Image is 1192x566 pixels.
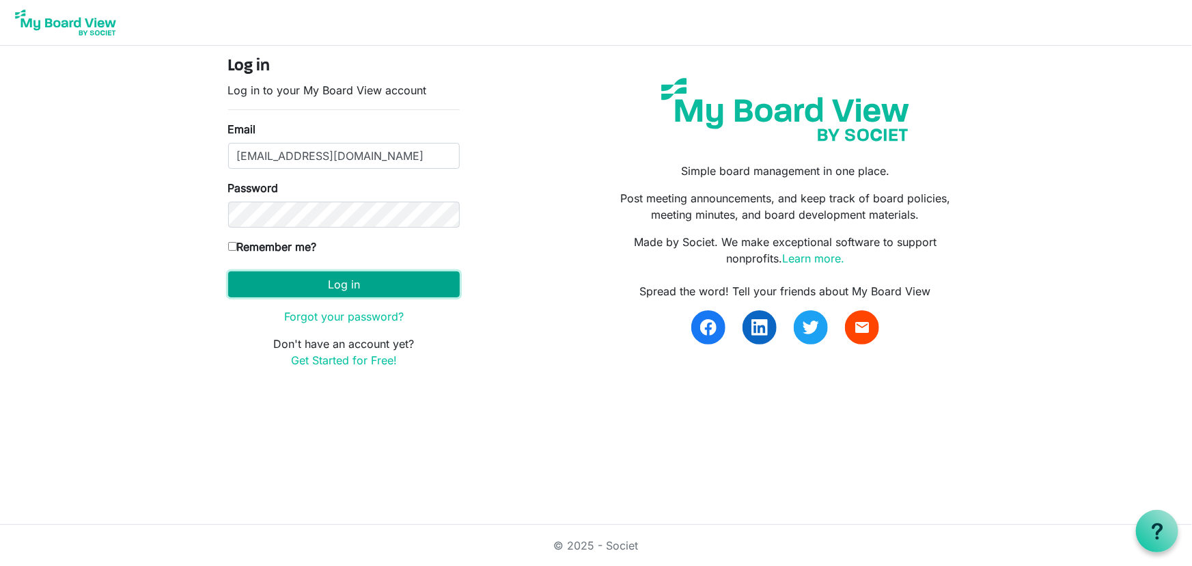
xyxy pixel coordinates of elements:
[228,239,317,255] label: Remember me?
[228,57,460,77] h4: Log in
[700,319,717,336] img: facebook.svg
[606,163,964,179] p: Simple board management in one place.
[606,283,964,299] div: Spread the word! Tell your friends about My Board View
[228,271,460,297] button: Log in
[751,319,768,336] img: linkedin.svg
[554,539,639,552] a: © 2025 - Societ
[228,121,256,137] label: Email
[651,68,919,152] img: my-board-view-societ.svg
[284,310,404,323] a: Forgot your password?
[228,180,279,196] label: Password
[782,252,844,265] a: Learn more.
[606,234,964,267] p: Made by Societ. We make exceptional software to support nonprofits.
[11,5,120,40] img: My Board View Logo
[228,82,460,98] p: Log in to your My Board View account
[845,310,879,345] a: email
[854,319,870,336] span: email
[803,319,819,336] img: twitter.svg
[606,190,964,223] p: Post meeting announcements, and keep track of board policies, meeting minutes, and board developm...
[291,353,397,367] a: Get Started for Free!
[228,336,460,368] p: Don't have an account yet?
[228,242,237,251] input: Remember me?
